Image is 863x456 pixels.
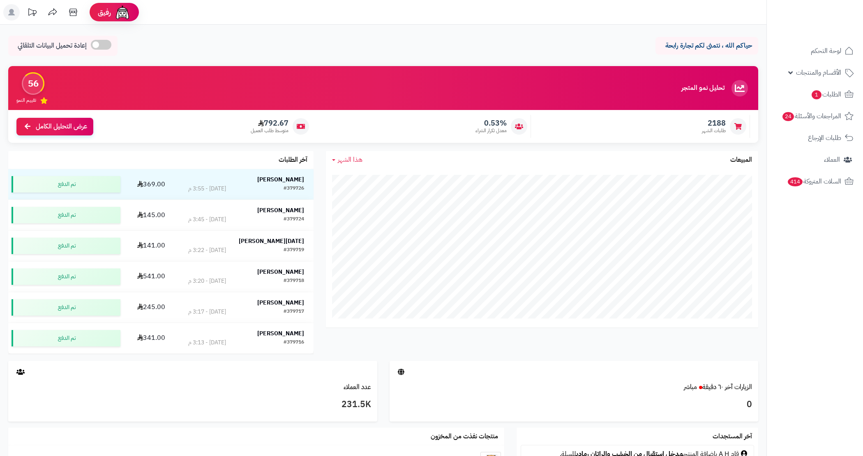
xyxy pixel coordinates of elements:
a: تحديثات المنصة [22,4,42,23]
a: طلبات الإرجاع [772,128,858,148]
span: الطلبات [811,89,841,100]
div: تم الدفع [12,176,120,192]
span: السلات المتروكة [787,176,841,187]
div: #379719 [284,246,304,254]
span: الأقسام والمنتجات [796,67,841,78]
div: تم الدفع [12,299,120,316]
div: [DATE] - 3:17 م [188,308,226,316]
a: الزيارات آخر ٦٠ دقيقةمباشر [684,382,752,392]
span: 1 [812,90,821,99]
span: هذا الشهر [338,155,362,165]
h3: تحليل نمو المتجر [681,85,725,92]
strong: [PERSON_NAME] [257,206,304,215]
span: 0.53% [475,119,507,128]
a: هذا الشهر [332,155,362,165]
div: #379724 [284,215,304,224]
span: طلبات الشهر [702,127,726,134]
div: تم الدفع [12,330,120,346]
td: 145.00 [124,200,179,230]
span: 24 [782,112,794,121]
a: المراجعات والأسئلة24 [772,106,858,126]
span: إعادة تحميل البيانات التلقائي [18,41,87,50]
span: طلبات الإرجاع [808,132,841,144]
span: رفيق [98,7,111,17]
span: عرض التحليل الكامل [36,122,87,131]
h3: المبيعات [730,156,752,164]
strong: [PERSON_NAME] [257,329,304,338]
div: تم الدفع [12,268,120,285]
div: #379716 [284,339,304,347]
a: السلات المتروكة414 [772,172,858,191]
strong: [DATE][PERSON_NAME] [239,237,304,245]
div: #379718 [284,277,304,285]
div: تم الدفع [12,238,120,254]
strong: [PERSON_NAME] [257,298,304,307]
span: 414 [788,177,803,186]
a: لوحة التحكم [772,41,858,61]
strong: [PERSON_NAME] [257,175,304,184]
img: ai-face.png [114,4,131,21]
a: عدد العملاء [344,382,371,392]
div: #379717 [284,308,304,316]
a: عرض التحليل الكامل [16,118,93,135]
h3: 231.5K [14,398,371,412]
div: [DATE] - 3:55 م [188,185,226,193]
td: 541.00 [124,261,179,292]
div: تم الدفع [12,207,120,223]
h3: آخر الطلبات [279,156,307,164]
td: 369.00 [124,169,179,199]
td: 245.00 [124,292,179,323]
div: [DATE] - 3:45 م [188,215,226,224]
span: معدل تكرار الشراء [475,127,507,134]
span: المراجعات والأسئلة [782,110,841,122]
div: #379726 [284,185,304,193]
div: [DATE] - 3:13 م [188,339,226,347]
h3: آخر المستجدات [713,433,752,440]
div: [DATE] - 3:22 م [188,246,226,254]
h3: 0 [396,398,752,412]
td: 141.00 [124,231,179,261]
span: 2188 [702,119,726,128]
h3: منتجات نفذت من المخزون [431,433,498,440]
a: العملاء [772,150,858,170]
a: الطلبات1 [772,85,858,104]
span: لوحة التحكم [811,45,841,57]
td: 341.00 [124,323,179,353]
div: [DATE] - 3:20 م [188,277,226,285]
span: متوسط طلب العميل [251,127,288,134]
span: تقييم النمو [16,97,36,104]
p: حياكم الله ، نتمنى لكم تجارة رابحة [662,41,752,50]
strong: [PERSON_NAME] [257,268,304,276]
small: مباشر [684,382,697,392]
span: العملاء [824,154,840,165]
span: 792.67 [251,119,288,128]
